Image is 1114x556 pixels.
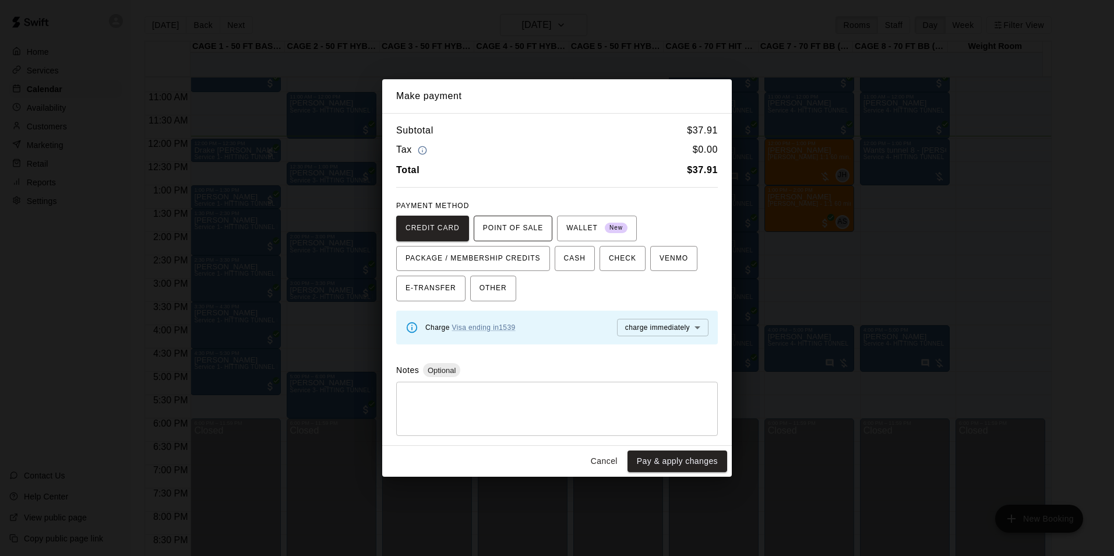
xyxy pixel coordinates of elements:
button: VENMO [650,246,697,272]
span: CREDIT CARD [406,219,460,238]
b: Total [396,165,419,175]
h2: Make payment [382,79,732,113]
label: Notes [396,365,419,375]
span: VENMO [660,249,688,268]
button: WALLET New [557,216,637,241]
button: PACKAGE / MEMBERSHIP CREDITS [396,246,550,272]
span: PACKAGE / MEMBERSHIP CREDITS [406,249,541,268]
button: POINT OF SALE [474,216,552,241]
h6: $ 37.91 [687,123,718,138]
span: Charge [425,323,516,332]
button: CHECK [600,246,646,272]
h6: $ 0.00 [693,142,718,158]
span: CASH [564,249,586,268]
span: New [605,220,627,236]
span: POINT OF SALE [483,219,543,238]
b: $ 37.91 [687,165,718,175]
span: PAYMENT METHOD [396,202,469,210]
span: OTHER [480,279,507,298]
h6: Tax [396,142,430,158]
button: E-TRANSFER [396,276,466,301]
button: CREDIT CARD [396,216,469,241]
span: CHECK [609,249,636,268]
span: WALLET [566,219,627,238]
button: Pay & apply changes [627,451,727,472]
a: Visa ending in 1539 [452,323,516,332]
button: Cancel [586,451,623,472]
span: E-TRANSFER [406,279,456,298]
button: OTHER [470,276,516,301]
h6: Subtotal [396,123,433,138]
span: charge immediately [625,323,690,332]
span: Optional [423,366,460,375]
button: CASH [555,246,595,272]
